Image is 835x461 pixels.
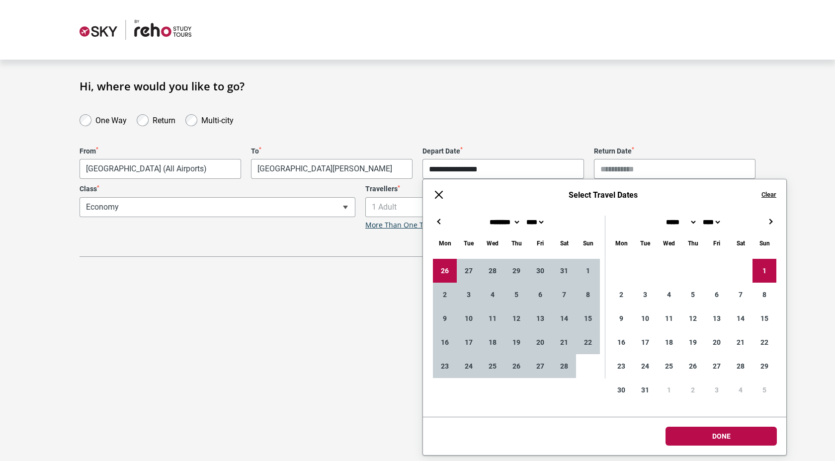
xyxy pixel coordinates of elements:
div: 16 [433,330,457,354]
div: 29 [504,259,528,283]
div: 8 [752,283,776,307]
div: 6 [528,283,552,307]
div: 23 [609,354,633,378]
div: 23 [433,354,457,378]
div: 12 [504,307,528,330]
div: 25 [657,354,681,378]
div: 4 [481,283,504,307]
div: 28 [481,259,504,283]
div: 1 [576,259,600,283]
div: 2 [433,283,457,307]
div: 2 [609,283,633,307]
label: Multi-city [201,113,234,125]
button: Done [666,427,777,446]
span: Berlin, Germany [251,159,413,179]
div: Thursday [504,237,528,249]
div: 7 [729,283,752,307]
div: 3 [633,283,657,307]
div: 20 [528,330,552,354]
div: Friday [528,237,552,249]
label: Travellers [365,185,641,193]
div: 31 [552,259,576,283]
div: 17 [457,330,481,354]
div: 18 [657,330,681,354]
div: Sunday [576,237,600,249]
div: 16 [609,330,633,354]
div: 10 [457,307,481,330]
div: Monday [433,237,457,249]
div: 28 [552,354,576,378]
div: 20 [705,330,729,354]
div: 11 [481,307,504,330]
span: Berlin, Germany [251,159,412,178]
label: Depart Date [422,147,584,155]
a: More Than One Traveller? [365,221,452,230]
span: Economy [80,198,355,217]
div: 31 [633,378,657,402]
div: 19 [504,330,528,354]
label: Return [153,113,175,125]
div: 26 [681,354,705,378]
div: 19 [681,330,705,354]
div: 22 [576,330,600,354]
div: 11 [657,307,681,330]
div: Sunday [752,237,776,249]
div: Saturday [552,237,576,249]
div: 21 [729,330,752,354]
span: 1 Adult [366,198,641,217]
div: 28 [729,354,752,378]
div: 9 [609,307,633,330]
div: Tuesday [457,237,481,249]
div: 3 [705,378,729,402]
div: 25 [481,354,504,378]
div: Wednesday [481,237,504,249]
div: 5 [752,378,776,402]
div: 22 [752,330,776,354]
div: 27 [528,354,552,378]
div: 30 [609,378,633,402]
h6: Select Travel Dates [455,190,751,200]
div: 5 [681,283,705,307]
div: Wednesday [657,237,681,249]
div: 27 [457,259,481,283]
div: 27 [705,354,729,378]
button: ← [433,216,445,228]
div: 21 [552,330,576,354]
label: From [80,147,241,155]
div: 13 [705,307,729,330]
label: Return Date [594,147,755,155]
div: 8 [576,283,600,307]
div: 24 [633,354,657,378]
span: Economy [80,197,355,217]
div: 4 [729,378,752,402]
span: Melbourne, Australia [80,159,241,178]
label: To [251,147,413,155]
div: 2 [681,378,705,402]
div: Monday [609,237,633,249]
button: Clear [761,190,776,199]
div: Thursday [681,237,705,249]
div: 1 [752,259,776,283]
div: 9 [433,307,457,330]
div: Tuesday [633,237,657,249]
div: 15 [752,307,776,330]
h1: Hi, where would you like to go? [80,79,755,92]
div: Saturday [729,237,752,249]
div: 10 [633,307,657,330]
div: Friday [705,237,729,249]
div: 12 [681,307,705,330]
div: 5 [504,283,528,307]
label: Class [80,185,355,193]
span: 1 Adult [365,197,641,217]
label: One Way [95,113,127,125]
div: 26 [504,354,528,378]
div: 4 [657,283,681,307]
div: 14 [729,307,752,330]
div: 29 [752,354,776,378]
div: 1 [657,378,681,402]
div: 30 [528,259,552,283]
div: 26 [433,259,457,283]
div: 3 [457,283,481,307]
div: 24 [457,354,481,378]
span: Melbourne, Australia [80,159,241,179]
